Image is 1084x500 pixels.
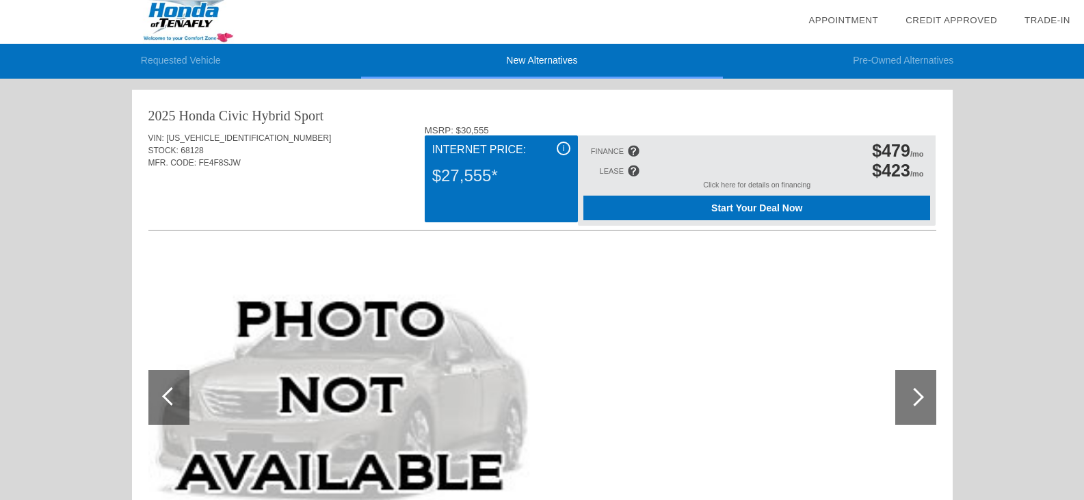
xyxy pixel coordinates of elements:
[872,141,910,160] span: $479
[425,125,936,135] div: MSRP: $30,555
[723,44,1084,79] li: Pre-Owned Alternatives
[148,133,164,143] span: VIN:
[432,158,570,194] div: $27,555*
[199,158,241,168] span: FE4F8SJW
[591,147,624,155] div: FINANCE
[148,146,179,155] span: STOCK:
[808,15,878,25] a: Appointment
[557,142,570,155] div: i
[1024,15,1070,25] a: Trade-In
[432,142,570,158] div: Internet Price:
[905,15,997,25] a: Credit Approved
[600,167,624,175] div: LEASE
[181,146,203,155] span: 68128
[148,158,197,168] span: MFR. CODE:
[361,44,722,79] li: New Alternatives
[148,106,291,125] div: 2025 Honda Civic Hybrid
[294,106,323,125] div: Sport
[166,133,331,143] span: [US_VEHICLE_IDENTIFICATION_NUMBER]
[600,202,913,213] span: Start Your Deal Now
[583,181,930,196] div: Click here for details on financing
[872,161,910,180] span: $423
[148,189,936,211] div: Quoted on [DATE] 5:27:28 PM
[872,141,923,161] div: /mo
[872,161,923,181] div: /mo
